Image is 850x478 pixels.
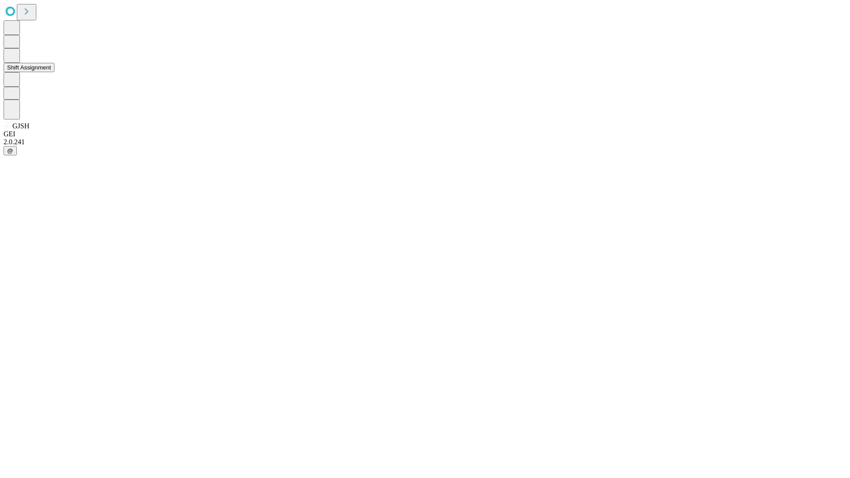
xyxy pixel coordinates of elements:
button: @ [4,146,17,155]
span: @ [7,147,13,154]
span: GJSH [12,122,29,130]
button: Shift Assignment [4,63,54,72]
div: 2.0.241 [4,138,846,146]
div: GEI [4,130,846,138]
